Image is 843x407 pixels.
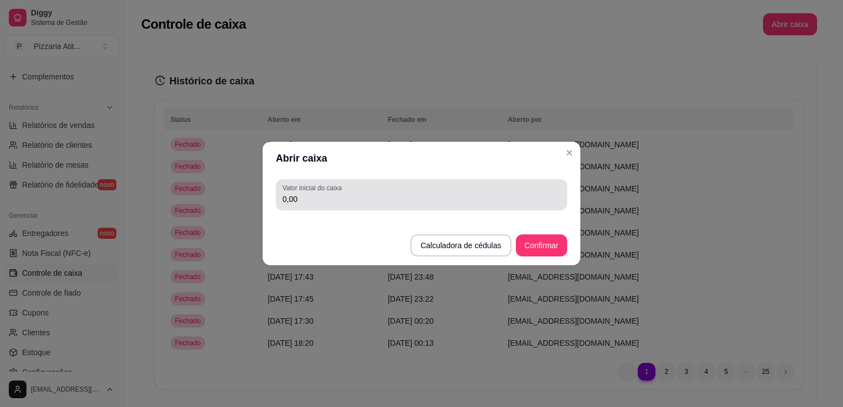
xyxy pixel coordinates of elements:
input: Valor inicial do caixa [282,194,561,205]
button: Confirmar [516,234,567,256]
label: Valor inicial do caixa [282,183,345,192]
header: Abrir caixa [263,142,580,175]
button: Calculadora de cédulas [410,234,511,256]
button: Close [561,144,578,162]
